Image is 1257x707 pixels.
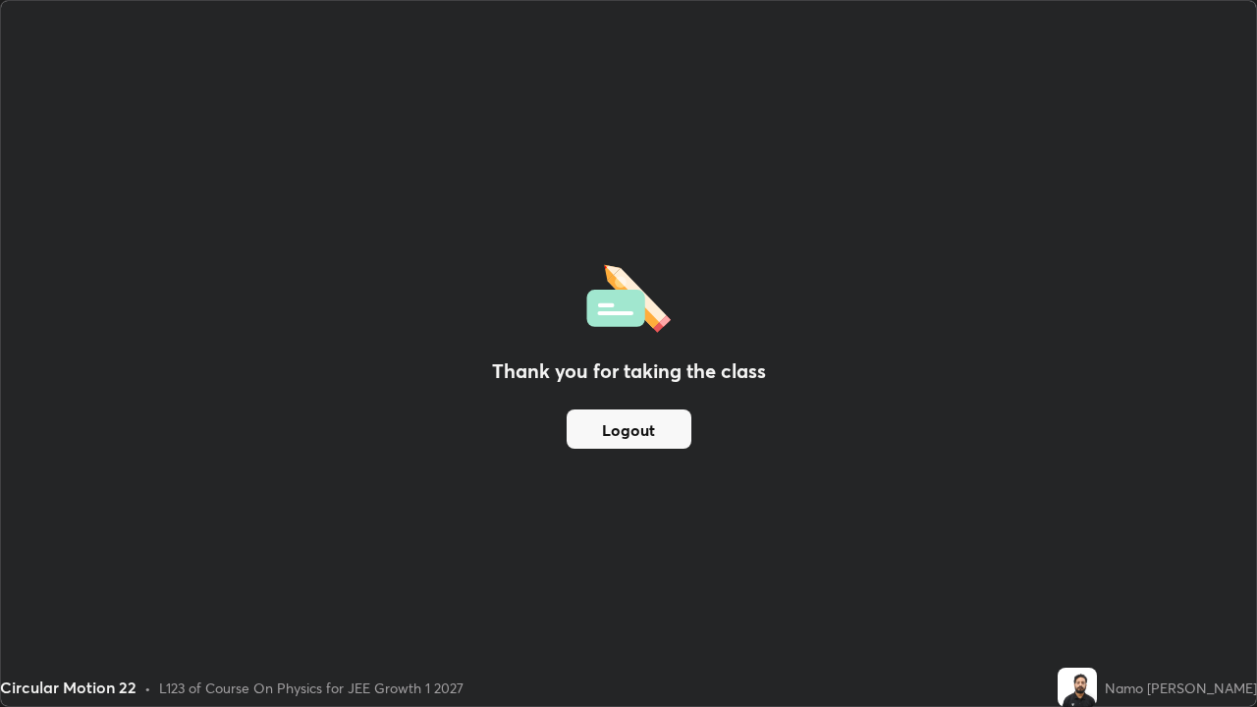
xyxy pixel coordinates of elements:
img: 436b37f31ff54e2ebab7161bc7e43244.jpg [1058,668,1097,707]
div: Namo [PERSON_NAME] [1105,678,1257,698]
div: • [144,678,151,698]
h2: Thank you for taking the class [492,356,766,386]
img: offlineFeedback.1438e8b3.svg [586,258,671,333]
div: L123 of Course On Physics for JEE Growth 1 2027 [159,678,464,698]
button: Logout [567,409,691,449]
